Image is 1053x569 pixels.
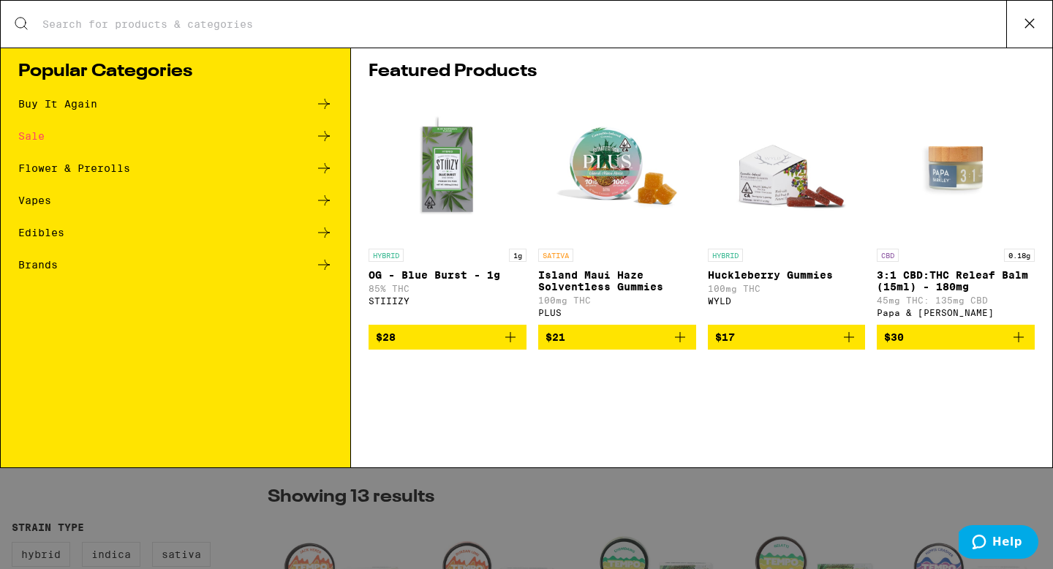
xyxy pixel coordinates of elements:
[18,63,333,80] h1: Popular Categories
[959,525,1038,562] iframe: Opens a widget where you can find more information
[544,95,690,241] img: PLUS - Island Maui Haze Solventless Gummies
[18,192,333,209] a: Vapes
[538,249,573,262] p: SATIVA
[18,256,333,274] a: Brands
[18,224,333,241] a: Edibles
[708,296,866,306] div: WYLD
[509,249,526,262] p: 1g
[877,308,1035,317] div: Papa & [PERSON_NAME]
[18,159,333,177] a: Flower & Prerolls
[877,325,1035,350] button: Add to bag
[877,295,1035,305] p: 45mg THC: 135mg CBD
[369,296,526,306] div: STIIIZY
[42,18,1006,31] input: Search for products & categories
[18,227,64,238] div: Edibles
[708,95,866,325] a: Open page for Huckleberry Gummies from WYLD
[708,269,866,281] p: Huckleberry Gummies
[538,269,696,293] p: Island Maui Haze Solventless Gummies
[376,331,396,343] span: $28
[369,284,526,293] p: 85% THC
[369,249,404,262] p: HYBRID
[369,269,526,281] p: OG - Blue Burst - 1g
[369,63,1035,80] h1: Featured Products
[18,95,333,113] a: Buy It Again
[708,325,866,350] button: Add to bag
[546,331,565,343] span: $21
[877,269,1035,293] p: 3:1 CBD:THC Releaf Balm (15ml) - 180mg
[708,249,743,262] p: HYBRID
[369,95,526,325] a: Open page for OG - Blue Burst - 1g from STIIIZY
[884,331,904,343] span: $30
[538,308,696,317] div: PLUS
[18,260,58,270] div: Brands
[369,325,526,350] button: Add to bag
[538,295,696,305] p: 100mg THC
[18,127,333,145] a: Sale
[877,95,1035,325] a: Open page for 3:1 CBD:THC Releaf Balm (15ml) - 180mg from Papa & Barkley
[18,131,45,141] div: Sale
[708,284,866,293] p: 100mg THC
[713,95,859,241] img: WYLD - Huckleberry Gummies
[374,95,521,241] img: STIIIZY - OG - Blue Burst - 1g
[18,99,97,109] div: Buy It Again
[18,163,130,173] div: Flower & Prerolls
[715,331,735,343] span: $17
[883,95,1029,241] img: Papa & Barkley - 3:1 CBD:THC Releaf Balm (15ml) - 180mg
[18,195,51,206] div: Vapes
[538,95,696,325] a: Open page for Island Maui Haze Solventless Gummies from PLUS
[877,249,899,262] p: CBD
[1004,249,1035,262] p: 0.18g
[538,325,696,350] button: Add to bag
